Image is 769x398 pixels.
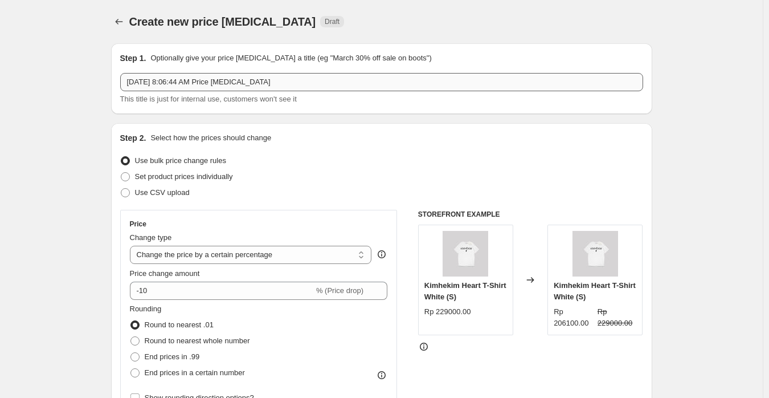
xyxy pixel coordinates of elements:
h2: Step 1. [120,52,146,64]
span: End prices in a certain number [145,368,245,377]
input: -15 [130,282,314,300]
p: Select how the prices should change [150,132,271,144]
span: Use CSV upload [135,188,190,197]
span: Set product prices individually [135,172,233,181]
input: 30% off holiday sale [120,73,643,91]
h2: Step 2. [120,132,146,144]
span: Change type [130,233,172,242]
h6: STOREFRONT EXAMPLE [418,210,643,219]
button: Price change jobs [111,14,127,30]
img: sg-11134201-22100-cutal14vh2iv15_80x.jpg [443,231,488,277]
span: Kimhekim Heart T-Shirt White (S) [424,281,506,301]
span: Round to nearest whole number [145,336,250,345]
span: % (Price drop) [316,286,363,295]
span: Rounding [130,304,162,313]
div: Rp 229000.00 [424,306,471,318]
span: Kimhekim Heart T-Shirt White (S) [554,281,636,301]
div: Rp 206100.00 [554,306,593,329]
p: Optionally give your price [MEDICAL_DATA] a title (eg "March 30% off sale on boots") [150,52,431,64]
strike: Rp 229000.00 [598,306,637,329]
div: help [376,249,387,260]
img: sg-11134201-22100-cutal14vh2iv15_80x.jpg [572,231,618,277]
span: Price change amount [130,269,200,278]
h3: Price [130,220,146,229]
span: This title is just for internal use, customers won't see it [120,95,297,103]
span: Create new price [MEDICAL_DATA] [129,15,316,28]
span: Draft [325,17,339,26]
span: Use bulk price change rules [135,156,226,165]
span: Round to nearest .01 [145,320,214,329]
span: End prices in .99 [145,352,200,361]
